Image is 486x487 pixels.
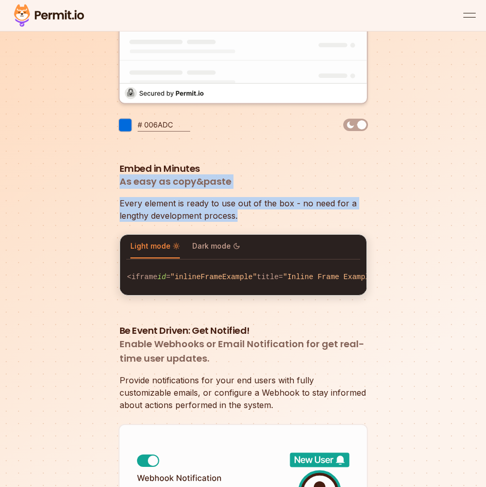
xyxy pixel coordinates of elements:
[463,9,476,22] button: open menu
[120,163,367,174] h3: Embed in Minutes
[10,2,88,29] img: Permit logo
[283,273,378,281] span: "Inline Frame Example"
[130,241,180,251] span: Light mode
[157,273,166,281] span: id
[120,324,367,336] h3: Be Event Driven: Get Notified!
[120,374,367,411] p: Provide notifications for your end users with fully customizable emails, or configure a Webhook t...
[120,264,366,291] code: <iframe = title= width= height= src=
[171,273,257,281] span: "inlineFrameExample"
[120,174,367,189] p: As easy as copy&paste
[120,337,367,366] p: Enable Webhooks or Email Notification for get real-time user updates.
[120,197,367,222] p: Every element is ready to use out of the box - no need for a lengthy development process.
[192,241,240,251] span: Dark mode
